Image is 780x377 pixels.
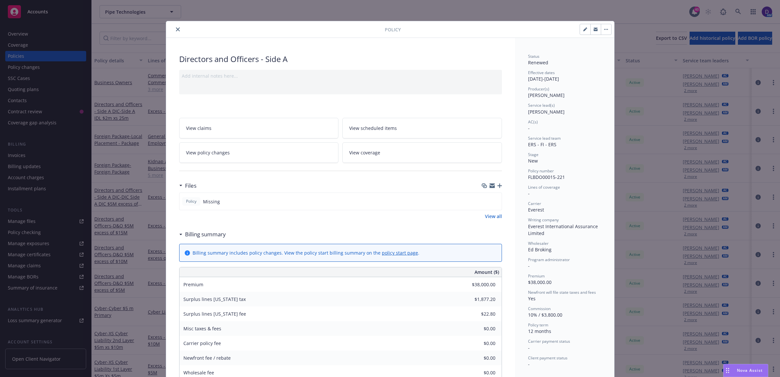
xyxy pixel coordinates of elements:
[528,54,539,59] span: Status
[528,246,552,253] span: Ed Broking
[528,355,568,361] span: Client payment status
[528,141,556,148] span: ERS - FI - ERS
[528,109,565,115] span: [PERSON_NAME]
[528,174,565,180] span: FLBDO00015-221
[183,296,246,302] span: Surplus lines [US_STATE] tax
[528,86,549,92] span: Producer(s)
[528,102,555,108] span: Service lead(s)
[528,290,596,295] span: Newfront will file state taxes and fees
[457,309,499,319] input: 0.00
[475,269,499,275] span: Amount ($)
[528,263,530,269] span: -
[528,328,551,334] span: 12 months
[457,324,499,334] input: 0.00
[528,257,570,262] span: Program administrator
[528,295,536,302] span: Yes
[349,149,380,156] span: View coverage
[737,368,763,373] span: Nova Assist
[382,250,418,256] a: policy start page
[193,249,419,256] div: Billing summary includes policy changes. View the policy start billing summary on the .
[528,223,599,236] span: Everest International Assurance Limited
[203,198,220,205] span: Missing
[183,325,221,332] span: Misc taxes & fees
[528,70,555,75] span: Effective dates
[528,168,554,174] span: Policy number
[179,142,339,163] a: View policy changes
[528,70,601,82] div: [DATE] - [DATE]
[342,142,502,163] a: View coverage
[183,369,214,376] span: Wholesale fee
[528,119,538,125] span: AC(s)
[457,280,499,290] input: 0.00
[185,230,226,239] h3: Billing summary
[183,340,221,346] span: Carrier policy fee
[183,281,203,288] span: Premium
[349,125,397,132] span: View scheduled items
[528,190,530,196] span: -
[528,152,538,157] span: Stage
[183,311,246,317] span: Surplus lines [US_STATE] fee
[186,149,230,156] span: View policy changes
[528,279,552,285] span: $38,000.00
[528,125,530,131] span: -
[528,322,548,328] span: Policy term
[179,230,226,239] div: Billing summary
[528,59,548,66] span: Renewed
[528,158,538,164] span: New
[457,294,499,304] input: 0.00
[528,345,530,351] span: -
[528,135,561,141] span: Service lead team
[528,312,562,318] span: 10% / $3,800.00
[174,25,182,33] button: close
[179,181,196,190] div: Files
[528,241,549,246] span: Wholesaler
[724,364,732,377] div: Drag to move
[723,364,768,377] button: Nova Assist
[457,353,499,363] input: 0.00
[179,54,502,65] div: Directors and Officers - Side A
[185,181,196,190] h3: Files
[528,273,545,279] span: Premium
[528,92,565,98] span: [PERSON_NAME]
[528,184,560,190] span: Lines of coverage
[528,361,530,367] span: -
[183,355,231,361] span: Newfront fee / rebate
[528,201,541,206] span: Carrier
[186,125,211,132] span: View claims
[528,338,570,344] span: Carrier payment status
[185,198,198,204] span: Policy
[179,118,339,138] a: View claims
[528,306,551,311] span: Commission
[457,338,499,348] input: 0.00
[182,72,499,79] div: Add internal notes here...
[528,207,544,213] span: Everest
[385,26,401,33] span: Policy
[342,118,502,138] a: View scheduled items
[485,213,502,220] a: View all
[528,217,559,223] span: Writing company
